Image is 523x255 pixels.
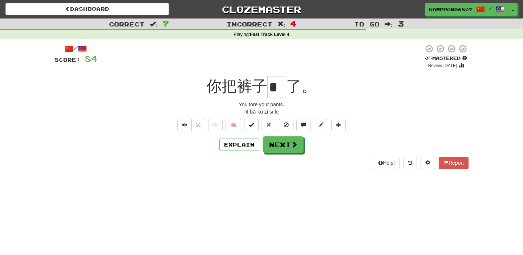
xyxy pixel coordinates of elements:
[279,119,293,131] button: Ignore sentence (alt+i)
[428,63,457,68] small: Review: [DATE]
[191,119,205,131] button: ½
[5,3,169,15] a: Dashboard
[403,157,417,169] button: Round history (alt+y)
[331,119,346,131] button: Add to collection (alt+a)
[208,119,223,131] button: Favorite sentence (alt+f)
[263,136,304,153] button: Next
[109,20,145,28] span: Correct
[290,19,296,28] span: 4
[250,32,289,37] strong: Fast Track Level 4
[296,119,311,131] button: Discuss sentence (alt+u)
[85,54,97,63] span: 84
[150,21,158,27] span: :
[354,20,380,28] span: To go
[54,108,469,115] div: nǐ bǎ kù zi sī le
[261,119,276,131] button: Reset to 0% Mastered (alt+r)
[439,157,469,169] button: Report
[385,21,393,27] span: :
[206,78,267,95] span: 你把裤子
[398,19,404,28] span: 3
[177,119,192,131] button: Play sentence audio (ctl+space)
[54,57,81,63] span: Score:
[227,20,272,28] span: Incorrect
[423,55,469,62] div: Mastered
[244,119,259,131] button: Set this sentence to 100% Mastered (alt+m)
[54,44,97,53] div: /
[429,6,473,13] span: DampPond6807
[374,157,400,169] button: Help!
[226,119,241,131] button: 🧠
[180,3,343,16] a: Clozemaster
[54,101,469,108] div: You tore your pants.
[277,21,285,27] span: :
[425,3,508,16] a: DampPond6807 /
[286,78,317,95] span: 了。
[425,55,432,61] span: 0 %
[314,119,328,131] button: Edit sentence (alt+d)
[219,139,259,151] button: Explain
[163,19,169,28] span: 7
[176,119,205,131] div: Text-to-speech controls
[488,6,492,11] span: /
